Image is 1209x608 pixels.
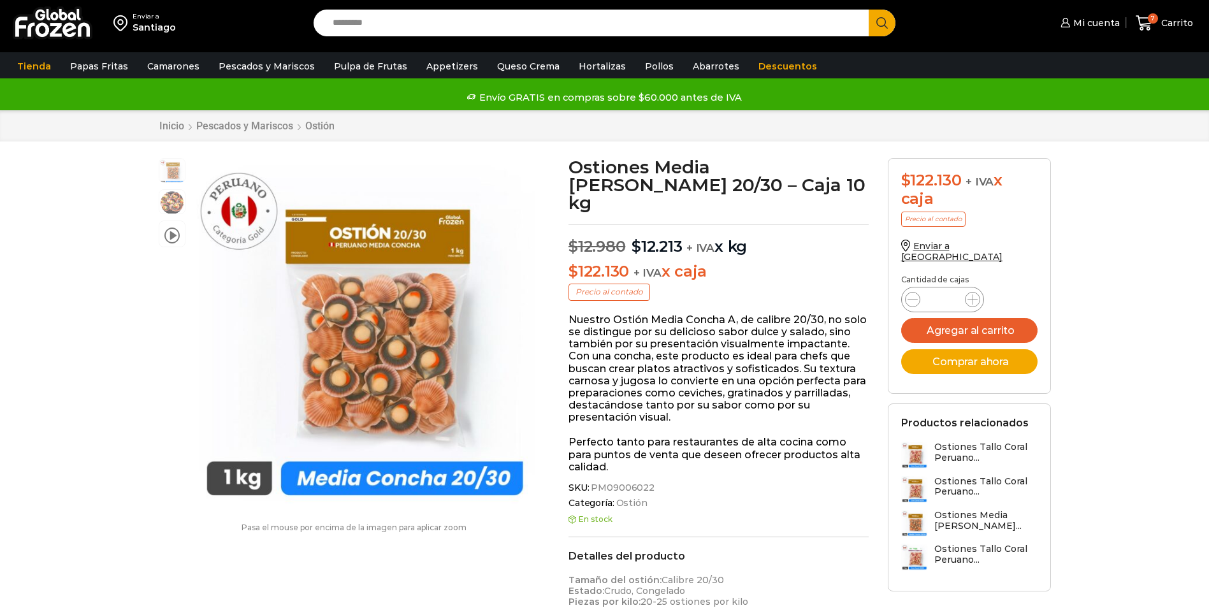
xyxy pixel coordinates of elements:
[901,275,1038,284] p: Cantidad de cajas
[901,544,1038,571] a: Ostiones Tallo Coral Peruano...
[901,476,1038,503] a: Ostiones Tallo Coral Peruano...
[420,54,484,78] a: Appetizers
[568,224,869,256] p: x kg
[568,158,869,212] h1: Ostiones Media [PERSON_NAME] 20/30 – Caja 10 kg
[589,482,655,493] span: PM09006022
[632,237,641,256] span: $
[930,291,955,308] input: Product quantity
[632,237,682,256] bdi: 12.213
[1070,17,1120,29] span: Mi cuenta
[752,54,823,78] a: Descuentos
[966,175,994,188] span: + IVA
[159,159,185,184] span: media concha 20:30
[328,54,414,78] a: Pulpa de Frutas
[901,318,1038,343] button: Agregar al carrito
[934,442,1038,463] h3: Ostiones Tallo Coral Peruano...
[568,515,869,524] p: En stock
[159,190,185,215] span: ostiones-con-concha
[212,54,321,78] a: Pescados y Mariscos
[1158,17,1193,29] span: Carrito
[901,349,1038,374] button: Comprar ahora
[568,237,625,256] bdi: 12.980
[11,54,57,78] a: Tienda
[901,417,1029,429] h2: Productos relacionados
[159,120,335,132] nav: Breadcrumb
[568,263,869,281] p: x caja
[633,266,662,279] span: + IVA
[64,54,134,78] a: Papas Fritas
[901,442,1038,469] a: Ostiones Tallo Coral Peruano...
[639,54,680,78] a: Pollos
[901,240,1003,263] a: Enviar a [GEOGRAPHIC_DATA]
[305,120,335,132] a: Ostión
[901,171,1038,208] div: x caja
[113,12,133,34] img: address-field-icon.svg
[568,237,578,256] span: $
[1133,8,1196,38] a: 7 Carrito
[572,54,632,78] a: Hortalizas
[568,596,641,607] strong: Piezas por kilo:
[869,10,895,36] button: Search button
[141,54,206,78] a: Camarones
[159,120,185,132] a: Inicio
[686,54,746,78] a: Abarrotes
[568,314,869,424] p: Nuestro Ostión Media Concha A, de calibre 20/30, no solo se distingue por su delicioso sabor dulc...
[568,436,869,473] p: Perfecto tanto para restaurantes de alta cocina como para puntos de venta que deseen ofrecer prod...
[568,262,578,280] span: $
[934,476,1038,498] h3: Ostiones Tallo Coral Peruano...
[133,21,176,34] div: Santiago
[568,550,869,562] h2: Detalles del producto
[159,523,550,532] p: Pasa el mouse por encima de la imagen para aplicar zoom
[934,510,1038,532] h3: Ostiones Media [PERSON_NAME]...
[568,585,604,597] strong: Estado:
[686,242,714,254] span: + IVA
[901,171,962,189] bdi: 122.130
[901,212,966,227] p: Precio al contado
[568,262,629,280] bdi: 122.130
[568,574,662,586] strong: Tamaño del ostión:
[568,284,650,300] p: Precio al contado
[901,171,911,189] span: $
[1148,13,1158,24] span: 7
[901,510,1038,537] a: Ostiones Media [PERSON_NAME]...
[133,12,176,21] div: Enviar a
[196,120,294,132] a: Pescados y Mariscos
[491,54,566,78] a: Queso Crema
[614,498,648,509] a: Ostión
[934,544,1038,565] h3: Ostiones Tallo Coral Peruano...
[1057,10,1120,36] a: Mi cuenta
[568,482,869,493] span: SKU:
[568,498,869,509] span: Categoría:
